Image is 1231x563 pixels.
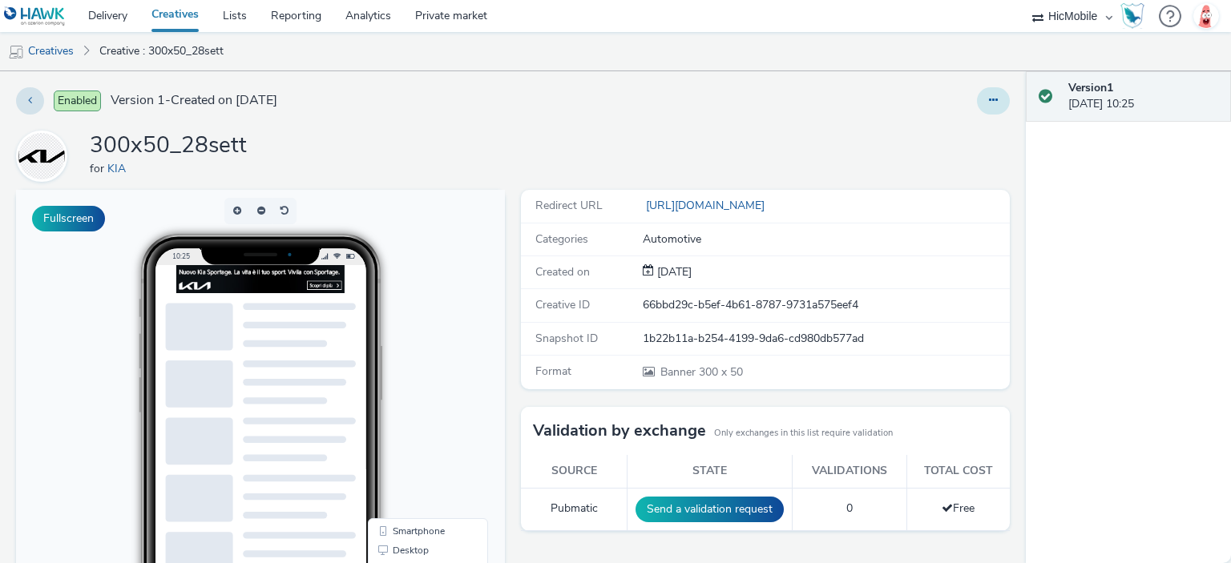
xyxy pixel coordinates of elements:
[535,331,598,346] span: Snapshot ID
[521,488,628,530] td: Pubmatic
[942,501,975,516] span: Free
[636,497,784,522] button: Send a validation request
[90,131,247,161] h1: 300x50_28sett
[643,231,1008,247] div: Automotive
[1068,80,1218,113] div: [DATE] 10:25
[1194,4,1218,28] img: Giovanni Strada
[4,6,66,26] img: undefined Logo
[846,501,853,516] span: 0
[660,364,699,380] span: Banner
[535,364,571,379] span: Format
[643,198,771,213] a: [URL][DOMAIN_NAME]
[628,455,793,488] th: State
[32,206,105,231] button: Fullscreen
[535,231,588,247] span: Categories
[91,32,232,70] a: Creative : 300x50_28sett
[111,91,277,110] span: Version 1 - Created on [DATE]
[1068,80,1113,95] strong: Version 1
[377,356,413,365] span: Desktop
[659,364,743,380] span: 300 x 50
[1120,3,1151,29] a: Hawk Academy
[906,455,1010,488] th: Total cost
[643,297,1008,313] div: 66bbd29c-b5ef-4b61-8787-9731a575eef4
[90,161,107,176] span: for
[160,75,329,103] img: Advertisement preview
[355,332,469,351] li: Smartphone
[156,62,174,70] span: 10:25
[377,375,415,384] span: QR Code
[16,148,74,163] a: KIA
[1120,3,1144,29] img: Hawk Academy
[377,336,429,346] span: Smartphone
[535,297,590,312] span: Creative ID
[654,264,692,279] span: [DATE]
[535,264,590,279] span: Created on
[8,44,24,60] img: mobile
[18,133,65,179] img: KIA
[793,455,906,488] th: Validations
[535,198,603,213] span: Redirect URL
[643,331,1008,347] div: 1b22b11a-b254-4199-9da6-cd980db577ad
[533,419,706,443] h3: Validation by exchange
[355,351,469,370] li: Desktop
[107,161,132,176] a: KIA
[521,455,628,488] th: Source
[54,90,101,111] span: Enabled
[355,370,469,389] li: QR Code
[654,264,692,280] div: Creation 30 September 2025, 10:25
[714,427,893,440] small: Only exchanges in this list require validation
